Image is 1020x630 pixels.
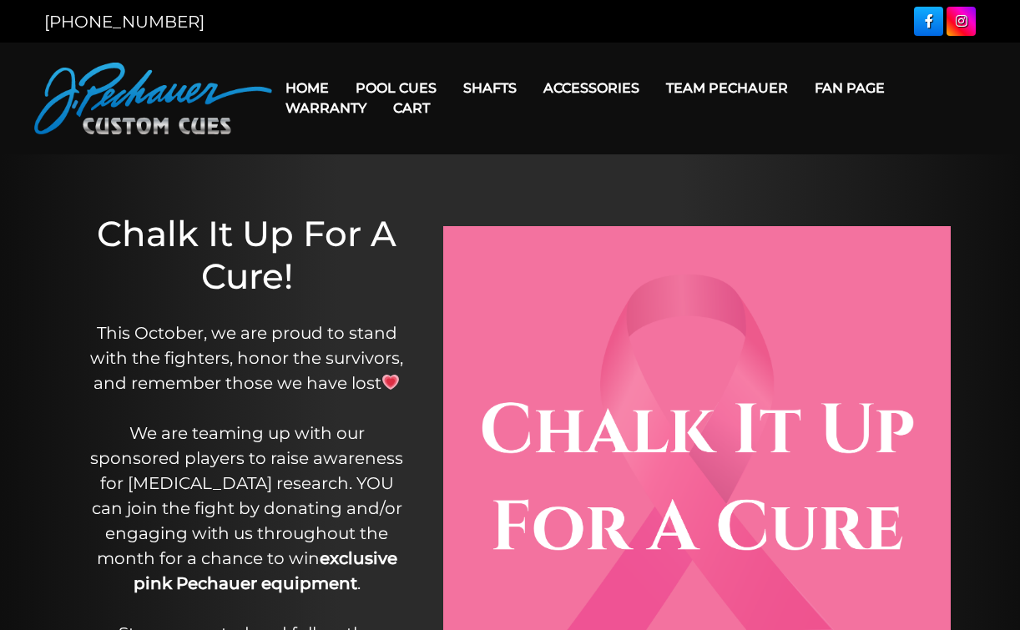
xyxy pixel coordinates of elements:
[272,87,380,129] a: Warranty
[34,63,272,134] img: Pechauer Custom Cues
[272,67,342,109] a: Home
[382,374,399,391] img: 💗
[342,67,450,109] a: Pool Cues
[801,67,898,109] a: Fan Page
[653,67,801,109] a: Team Pechauer
[44,12,205,32] a: [PHONE_NUMBER]
[380,87,443,129] a: Cart
[530,67,653,109] a: Accessories
[450,67,530,109] a: Shafts
[85,213,409,297] h1: Chalk It Up For A Cure!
